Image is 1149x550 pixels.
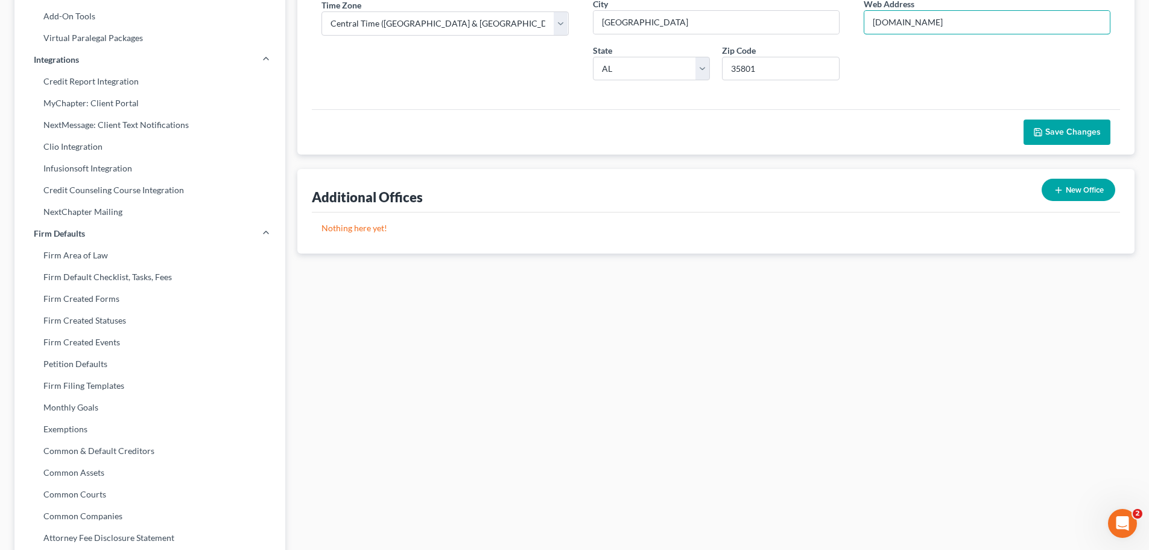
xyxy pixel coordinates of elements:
[14,310,285,331] a: Firm Created Statuses
[14,527,285,549] a: Attorney Fee Disclosure Statement
[14,114,285,136] a: NextMessage: Client Text Notifications
[14,484,285,505] a: Common Courts
[312,188,423,206] div: Additional Offices
[14,288,285,310] a: Firm Created Forms
[593,44,612,57] label: State
[14,440,285,462] a: Common & Default Creditors
[14,201,285,223] a: NextChapter Mailing
[14,375,285,397] a: Firm Filing Templates
[14,49,285,71] a: Integrations
[14,223,285,245] a: Firm Defaults
[34,228,85,240] span: Firm Defaults
[14,71,285,92] a: Credit Report Integration
[722,57,840,81] input: XXXXX
[14,353,285,375] a: Petition Defaults
[321,222,1110,234] p: Nothing here yet!
[14,331,285,353] a: Firm Created Events
[722,44,756,57] label: Zip Code
[34,54,79,66] span: Integrations
[14,136,285,158] a: Clio Integration
[14,397,285,418] a: Monthly Goals
[1024,120,1110,145] button: Save Changes
[14,5,285,27] a: Add-On Tools
[1045,127,1101,137] span: Save Changes
[1133,509,1142,519] span: 2
[14,418,285,440] a: Exemptions
[14,92,285,114] a: MyChapter: Client Portal
[14,158,285,179] a: Infusionsoft Integration
[1108,509,1137,538] iframe: Intercom live chat
[14,462,285,484] a: Common Assets
[593,11,839,34] input: Enter city...
[14,27,285,49] a: Virtual Paralegal Packages
[14,505,285,527] a: Common Companies
[14,179,285,201] a: Credit Counseling Course Integration
[864,11,1110,34] input: Enter web address....
[14,245,285,266] a: Firm Area of Law
[14,266,285,288] a: Firm Default Checklist, Tasks, Fees
[1042,179,1115,201] button: New Office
